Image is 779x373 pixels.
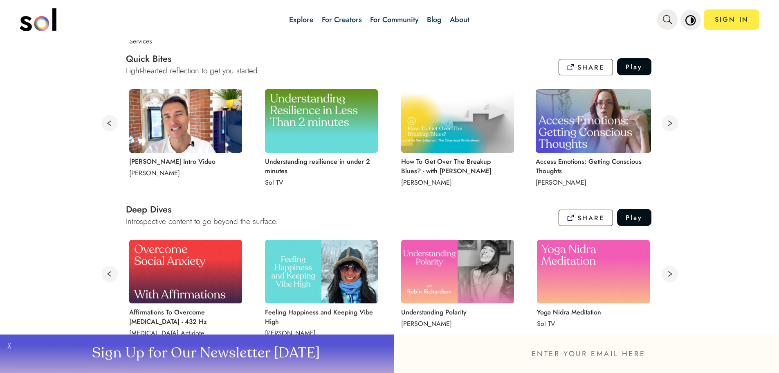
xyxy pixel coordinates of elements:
[322,14,362,25] a: For Creators
[577,213,605,223] p: SHARE
[129,157,240,166] p: [PERSON_NAME] Intro Video
[394,335,779,373] input: ENTER YOUR EMAIL HERE
[126,203,278,216] h2: Deep Dives
[20,8,56,31] img: logo
[265,328,375,338] p: [PERSON_NAME]
[370,14,419,25] a: For Community
[450,14,469,25] a: About
[577,63,605,72] p: SHARE
[617,58,651,75] button: Play
[129,307,240,326] p: Affirmations To Overcome [MEDICAL_DATA] - 432 Hz
[536,178,646,187] p: [PERSON_NAME]
[265,89,378,153] img: Understanding resilience in under 2 minutes
[537,319,647,328] p: Sol TV
[129,328,240,338] p: [MEDICAL_DATA] Antidote
[401,89,514,153] img: How To Get Over The Breakup Blues? - with Neil Seligman
[126,52,258,65] h2: Quick Bites
[401,240,514,303] img: Understanding Polarity
[401,307,512,317] p: Understanding Polarity
[427,14,442,25] a: Blog
[129,168,240,178] p: [PERSON_NAME]
[265,157,375,176] p: Understanding resilience in under 2 minutes
[536,89,651,153] img: Access Emotions: Getting Conscious Thoughts
[126,216,278,227] h3: Introspective content to go beyond the surface.
[126,65,258,76] h3: Light-hearted reflection to get you started
[129,89,242,153] img: Neil Seligman Intro Video
[265,178,375,187] p: Sol TV
[559,210,613,226] button: SHARE
[289,14,314,25] a: Explore
[401,157,512,176] p: How To Get Over The Breakup Blues? - with [PERSON_NAME]
[559,59,613,76] button: SHARE
[401,319,512,328] p: [PERSON_NAME]
[704,9,759,30] a: SIGN IN
[265,240,378,303] img: Feeling Happiness and Keeping Vibe High
[129,240,242,303] img: Affirmations To Overcome Social Anxiety - 432 Hz
[537,240,650,303] img: Yoga Nidra Meditation
[536,157,646,176] p: Access Emotions: Getting Conscious Thoughts
[20,5,760,34] nav: main navigation
[537,307,647,317] p: Yoga Nidra Meditation
[265,307,375,326] p: Feeling Happiness and Keeping Vibe High
[16,335,394,373] button: Sign Up for Our Newsletter [DATE]
[617,209,651,226] button: Play
[401,178,512,187] p: [PERSON_NAME]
